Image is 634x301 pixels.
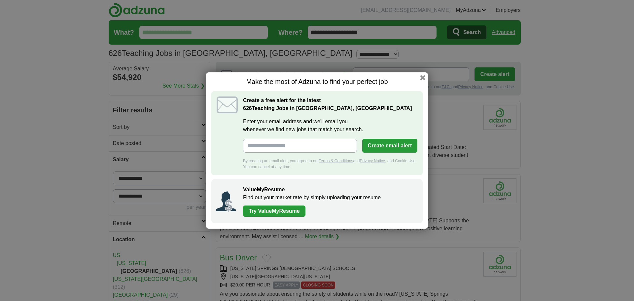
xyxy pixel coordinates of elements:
img: icon_email.svg [217,96,238,113]
h2: ValueMyResume [243,186,416,194]
p: Find out your market rate by simply uploading your resume [243,194,416,202]
span: 626 [243,104,252,112]
a: Try ValueMyResume [243,206,305,217]
button: Create email alert [362,139,417,153]
a: Privacy Notice [360,159,385,163]
h1: Make the most of Adzuna to find your perfect job [211,78,423,86]
strong: Teaching Jobs in [GEOGRAPHIC_DATA], [GEOGRAPHIC_DATA] [243,105,412,111]
div: By creating an email alert, you agree to our and , and Cookie Use. You can cancel at any time. [243,158,417,170]
a: Terms & Conditions [319,159,353,163]
label: Enter your email address and we'll email you whenever we find new jobs that match your search. [243,118,417,133]
h2: Create a free alert for the latest [243,96,417,112]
